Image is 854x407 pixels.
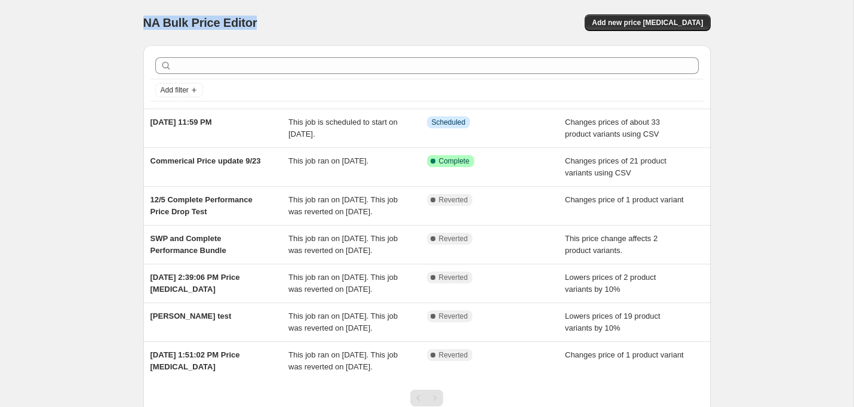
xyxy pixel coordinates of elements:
span: NA Bulk Price Editor [143,16,257,29]
span: This job ran on [DATE]. [288,156,368,165]
span: Reverted [439,350,468,360]
span: Scheduled [432,118,466,127]
span: Changes price of 1 product variant [565,195,684,204]
span: This price change affects 2 product variants. [565,234,658,255]
span: Complete [439,156,469,166]
span: Reverted [439,234,468,243]
span: This job ran on [DATE]. This job was reverted on [DATE]. [288,195,398,216]
span: [DATE] 2:39:06 PM Price [MEDICAL_DATA] [150,273,240,294]
span: Reverted [439,312,468,321]
span: Reverted [439,195,468,205]
span: This job ran on [DATE]. This job was reverted on [DATE]. [288,312,398,332]
span: Add filter [161,85,189,95]
button: Add new price [MEDICAL_DATA] [585,14,710,31]
span: Changes price of 1 product variant [565,350,684,359]
span: This job ran on [DATE]. This job was reverted on [DATE]. [288,350,398,371]
span: Changes prices of about 33 product variants using CSV [565,118,660,138]
span: Changes prices of 21 product variants using CSV [565,156,666,177]
span: Lowers prices of 2 product variants by 10% [565,273,656,294]
span: This job ran on [DATE]. This job was reverted on [DATE]. [288,273,398,294]
span: Lowers prices of 19 product variants by 10% [565,312,661,332]
span: This job ran on [DATE]. This job was reverted on [DATE]. [288,234,398,255]
span: This job is scheduled to start on [DATE]. [288,118,398,138]
span: [DATE] 11:59 PM [150,118,212,127]
span: Commerical Price update 9/23 [150,156,261,165]
nav: Pagination [410,390,443,406]
span: Reverted [439,273,468,282]
span: 12/5 Complete Performance Price Drop Test [150,195,253,216]
span: SWP and Complete Performance Bundle [150,234,226,255]
span: [PERSON_NAME] test [150,312,232,320]
button: Add filter [155,83,203,97]
span: [DATE] 1:51:02 PM Price [MEDICAL_DATA] [150,350,240,371]
span: Add new price [MEDICAL_DATA] [592,18,703,27]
